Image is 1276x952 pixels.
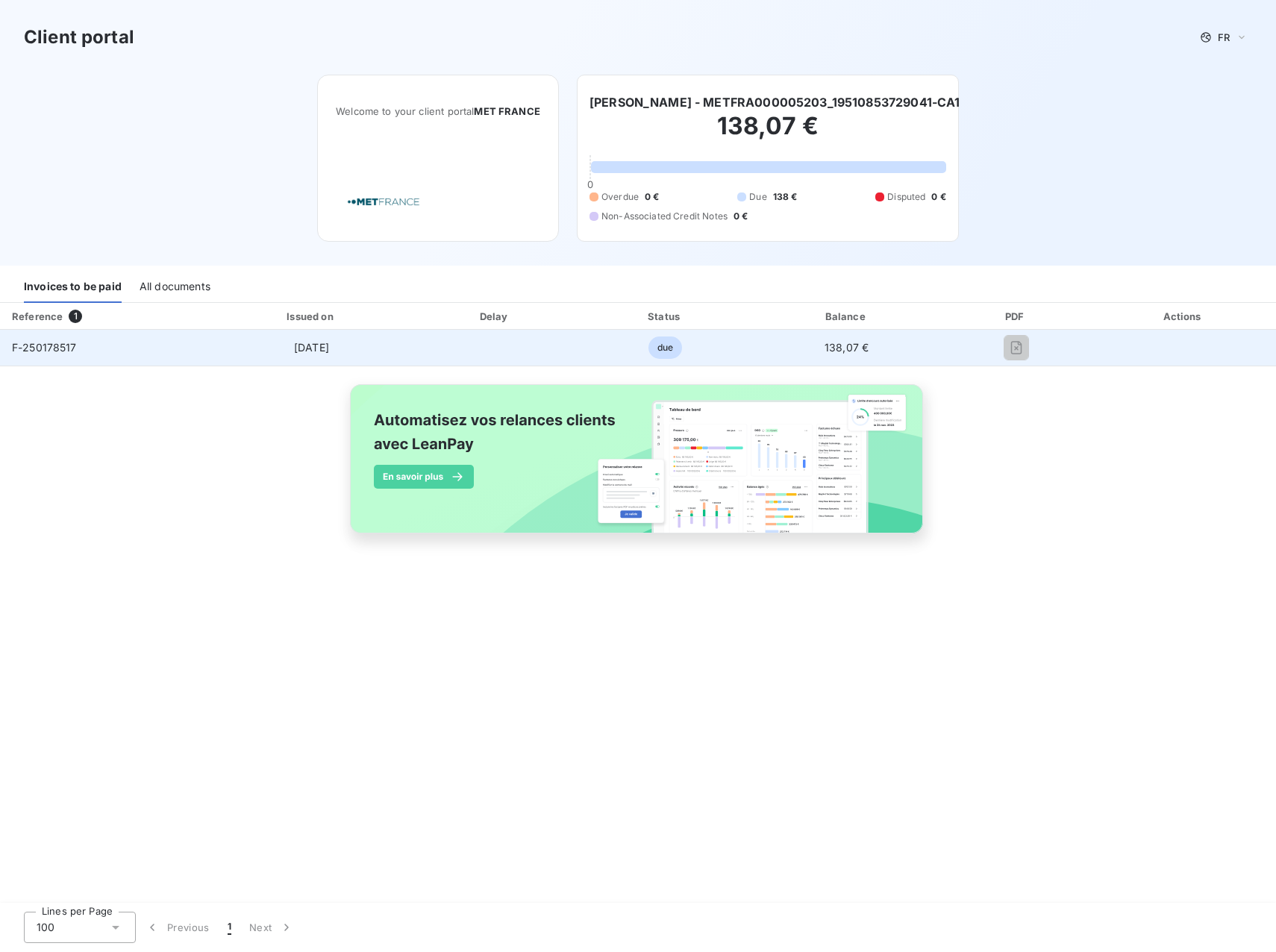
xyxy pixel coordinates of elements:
h6: [PERSON_NAME] - METFRA000005203_19510853729041-CA1 [589,93,960,111]
span: due [648,336,682,359]
img: banner [337,375,939,559]
span: 1 [69,310,82,323]
div: Invoices to be paid [24,272,122,303]
div: Status [581,309,749,324]
div: Balance [755,309,938,324]
button: Previous [136,912,219,943]
span: F-250178517 [12,341,77,354]
span: 1 [228,920,231,935]
img: Company logo [336,181,431,223]
span: Due [749,190,766,204]
button: 1 [219,912,240,943]
div: PDF [944,309,1088,324]
div: Actions [1094,309,1273,324]
button: Next [240,912,303,943]
h3: Client portal [24,24,134,51]
h2: 138,07 € [589,111,946,156]
span: MET FRANCE [474,105,540,117]
span: 138 € [773,190,798,204]
span: 0 [587,178,593,190]
div: Delay [415,309,575,324]
span: Disputed [887,190,925,204]
span: Non-Associated Credit Notes [601,210,728,223]
div: Reference [12,310,63,322]
div: All documents [140,272,210,303]
span: [DATE] [294,341,329,354]
span: Overdue [601,190,639,204]
span: 138,07 € [825,341,869,354]
div: Issued on [214,309,409,324]
span: FR [1218,31,1230,43]
span: 0 € [734,210,748,223]
span: 0 € [645,190,659,204]
span: 0 € [931,190,945,204]
span: Welcome to your client portal [336,105,540,117]
span: 100 [37,920,54,935]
